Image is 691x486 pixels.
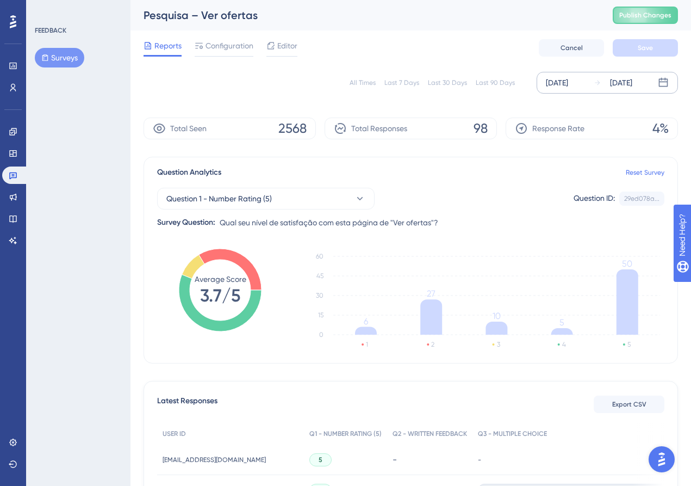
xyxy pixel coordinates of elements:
span: Response Rate [532,122,584,135]
span: 4% [652,120,669,137]
span: Publish Changes [619,11,671,20]
button: Export CSV [594,396,664,413]
tspan: 10 [493,311,501,321]
div: Last 7 Days [384,78,419,87]
tspan: 15 [318,311,323,319]
span: Total Seen [170,122,207,135]
div: All Times [350,78,376,87]
button: Surveys [35,48,84,67]
div: FEEDBACK [35,26,66,35]
div: Last 30 Days [428,78,467,87]
iframe: UserGuiding AI Assistant Launcher [645,443,678,476]
span: Q1 - NUMBER RATING (5) [309,429,382,438]
button: Cancel [539,39,604,57]
div: 29ed078a... [624,194,659,203]
span: 98 [474,120,488,137]
div: Survey Question: [157,216,215,229]
tspan: 60 [316,253,323,260]
span: [EMAIL_ADDRESS][DOMAIN_NAME] [163,456,266,464]
tspan: Average Score [195,275,246,284]
span: Q2 - WRITTEN FEEDBACK [393,429,467,438]
span: 2568 [278,120,307,137]
span: USER ID [163,429,186,438]
span: Question 1 - Number Rating (5) [166,192,272,205]
tspan: 3.7/5 [200,285,240,306]
div: Last 90 Days [476,78,515,87]
span: - [478,456,481,464]
span: Qual seu nível de satisfação com esta página de "Ver ofertas"? [220,216,438,229]
text: 2 [431,341,434,348]
span: Latest Responses [157,395,217,414]
button: Publish Changes [613,7,678,24]
span: Save [638,44,653,52]
button: Question 1 - Number Rating (5) [157,188,375,210]
div: [DATE] [610,76,632,89]
span: 5 [319,456,322,464]
text: 1 [366,341,368,348]
text: 3 [497,341,500,348]
text: 5 [627,341,631,348]
a: Reset Survey [626,168,664,177]
tspan: 5 [559,317,564,328]
span: Need Help? [26,3,68,16]
div: Pesquisa – Ver ofertas [144,8,586,23]
div: [DATE] [546,76,568,89]
span: Cancel [561,44,583,52]
tspan: 50 [622,259,632,269]
div: Question ID: [574,192,615,206]
span: Editor [277,39,297,52]
tspan: 0 [319,331,323,339]
text: 4 [562,341,566,348]
tspan: 6 [364,316,368,327]
tspan: 45 [316,272,323,280]
div: - [393,454,467,465]
span: Question Analytics [157,166,221,179]
span: Total Responses [351,122,407,135]
tspan: 30 [316,292,323,299]
span: Configuration [206,39,253,52]
span: Export CSV [612,400,646,409]
button: Save [613,39,678,57]
tspan: 27 [427,288,435,299]
span: Reports [154,39,182,52]
span: Q3 - MULTIPLE CHOICE [478,429,547,438]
